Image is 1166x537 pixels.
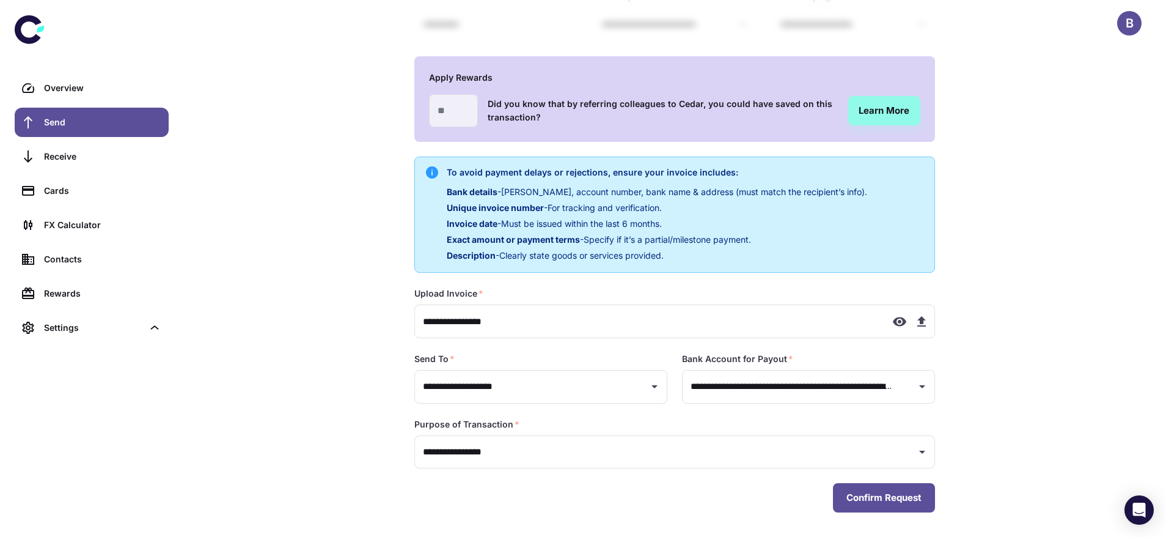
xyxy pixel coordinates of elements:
label: Send To [414,353,455,365]
p: - Specify if it’s a partial/milestone payment. [447,233,867,246]
p: - For tracking and verification. [447,201,867,215]
span: Unique invoice number [447,202,544,213]
span: Bank details [447,187,497,197]
div: Settings [15,313,169,343]
label: Upload Invoice [414,287,483,300]
a: Receive [15,142,169,171]
div: Contacts [44,253,161,266]
div: Cards [44,184,161,198]
p: - Clearly state goods or services provided. [447,249,867,262]
span: Invoice date [447,218,497,229]
button: Open [914,378,931,395]
a: Overview [15,73,169,103]
a: Rewards [15,279,169,308]
span: Exact amount or payment terms [447,234,580,245]
button: Confirm Request [833,483,935,513]
div: Send [44,116,161,129]
button: B [1117,11,1142,35]
div: Settings [44,321,143,335]
span: Description [447,250,496,261]
div: Receive [44,150,161,163]
p: - [PERSON_NAME], account number, bank name & address (must match the recipient’s info). [447,185,867,199]
button: Open [914,443,931,461]
h6: Apply Rewards [429,71,920,84]
h6: Did you know that by referring colleagues to Cedar, you could have saved on this transaction? [488,97,838,124]
a: FX Calculator [15,210,169,240]
div: Overview [44,81,161,95]
a: Contacts [15,245,169,274]
a: Learn More [848,96,920,125]
a: Send [15,108,169,137]
p: - Must be issued within the last 6 months. [447,217,867,231]
div: FX Calculator [44,218,161,232]
div: Rewards [44,287,161,300]
h6: To avoid payment delays or rejections, ensure your invoice includes: [447,166,867,179]
label: Purpose of Transaction [414,418,519,431]
label: Bank Account for Payout [682,353,793,365]
a: Cards [15,176,169,206]
div: Open Intercom Messenger [1124,495,1154,525]
button: Open [646,378,663,395]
